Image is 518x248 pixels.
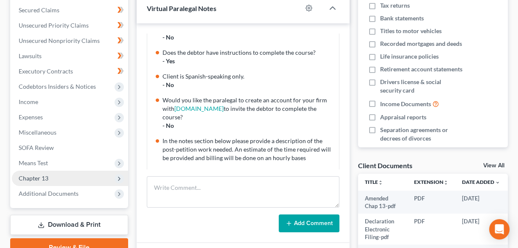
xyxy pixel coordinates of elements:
i: unfold_more [378,180,383,185]
a: Unsecured Priority Claims [12,18,128,33]
a: [DOMAIN_NAME] [174,105,224,112]
span: Chapter 13 [19,175,48,182]
span: Retirement account statements [380,65,462,73]
span: Means Test [19,159,48,166]
a: Unsecured Nonpriority Claims [12,33,128,48]
span: Recorded mortgages and deeds [380,39,462,48]
td: Amended Chap 13-pdf [358,191,407,214]
span: Codebtors Insiders & Notices [19,83,96,90]
td: PDF [407,191,455,214]
span: Unsecured Nonpriority Claims [19,37,100,44]
a: Extensionunfold_more [414,179,448,185]
div: - No [162,81,334,89]
div: - Yes [162,57,334,65]
span: Separation agreements or decrees of divorces [380,126,463,143]
span: SOFA Review [19,144,54,151]
span: Income Documents [380,100,431,108]
a: SOFA Review [12,140,128,155]
div: - No [162,33,334,42]
span: Virtual Paralegal Notes [147,4,216,12]
div: Open Intercom Messenger [489,219,510,240]
span: Tax returns [380,1,410,10]
td: Declaration Electronic Filing-pdf [358,214,407,245]
div: Client is Spanish-speaking only. [162,72,334,81]
a: Secured Claims [12,3,128,18]
span: Titles to motor vehicles [380,27,442,35]
a: View All [483,163,504,169]
span: Lawsuits [19,52,42,59]
i: unfold_more [443,180,448,185]
td: [DATE] [455,191,507,214]
a: Lawsuits [12,48,128,64]
span: Appraisal reports [380,113,426,121]
td: [DATE] [455,214,507,245]
span: Life insurance policies [380,52,439,61]
a: Executory Contracts [12,64,128,79]
span: Drivers license & social security card [380,78,463,95]
div: Would you like the paralegal to create an account for your firm with to invite the debtor to comp... [162,96,334,121]
div: - No [162,121,334,130]
span: Additional Documents [19,190,78,197]
i: expand_more [495,180,500,185]
a: Date Added expand_more [462,179,500,185]
span: Income [19,98,38,105]
a: Download & Print [10,215,128,235]
span: Miscellaneous [19,129,56,136]
td: PDF [407,214,455,245]
div: Client Documents [358,161,412,170]
span: Bank statements [380,14,424,23]
div: In the notes section below please provide a description of the post-petition work needed. An esti... [162,137,334,162]
a: Titleunfold_more [365,179,383,185]
button: Add Comment [279,214,339,232]
span: Executory Contracts [19,68,73,75]
span: Secured Claims [19,6,59,14]
span: Expenses [19,113,43,121]
span: Unsecured Priority Claims [19,22,89,29]
div: Does the debtor have instructions to complete the course? [162,48,334,57]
